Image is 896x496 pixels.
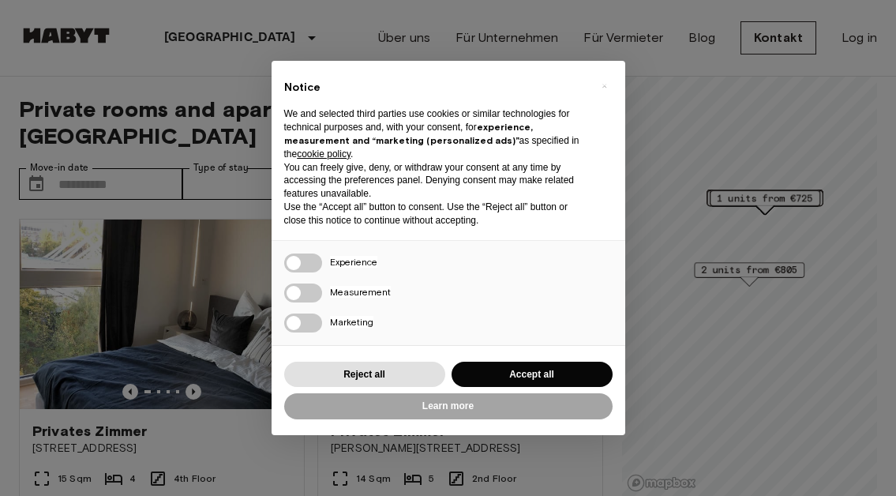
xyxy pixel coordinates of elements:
a: cookie policy [297,148,351,160]
h2: Notice [284,80,587,96]
strong: experience, measurement and “marketing (personalized ads)” [284,121,533,146]
span: × [602,77,607,96]
button: Close this notice [592,73,617,99]
button: Accept all [452,362,613,388]
span: Marketing [330,316,373,328]
button: Reject all [284,362,445,388]
span: Measurement [330,286,391,298]
button: Learn more [284,393,613,419]
p: We and selected third parties use cookies or similar technologies for technical purposes and, wit... [284,107,587,160]
p: Use the “Accept all” button to consent. Use the “Reject all” button or close this notice to conti... [284,201,587,227]
span: Experience [330,256,377,268]
p: You can freely give, deny, or withdraw your consent at any time by accessing the preferences pane... [284,161,587,201]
